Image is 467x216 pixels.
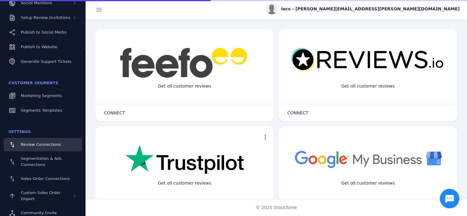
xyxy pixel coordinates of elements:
[21,176,70,181] span: Sales Order Connections
[21,142,61,147] span: Review Connections
[153,175,216,191] div: Get all customer reviews
[21,108,62,113] span: Segments Templates
[21,156,62,167] span: Segmentation & Ads Connections
[21,59,72,64] span: Generate Support Tickets
[4,172,82,185] a: Sales Order Connections
[21,211,57,215] span: Community Invite
[4,89,82,103] a: Marketing Segments
[291,48,445,72] img: reviewsio.svg
[21,93,62,98] span: Marketing Segments
[21,1,52,5] span: Social Mentions
[21,15,71,20] span: Setup Review Invitations
[266,3,277,14] img: profile.jpg
[281,107,314,119] button: CONNECT
[266,3,460,14] button: iacs - [PERSON_NAME][EMAIL_ADDRESS][PERSON_NAME][DOMAIN_NAME]
[4,153,82,171] a: Segmentation & Ads Connections
[336,78,400,94] div: Get all customer reviews
[4,104,82,117] a: Segments Templates
[256,204,297,211] span: © 2025 StackTome
[21,45,57,49] span: Publish to Website
[4,26,82,39] a: Publish to Social Media
[153,78,216,94] div: Get all customer reviews
[125,145,244,175] img: trustpilot.png
[4,55,82,68] a: Generate Support Tickets
[98,107,131,119] button: CONNECT
[4,40,82,54] a: Publish to Website
[259,131,271,143] button: more
[291,145,445,173] img: googlebusiness.png
[281,6,460,12] span: iacs - [PERSON_NAME][EMAIL_ADDRESS][PERSON_NAME][DOMAIN_NAME]
[9,130,31,134] span: Settings
[104,111,125,115] span: CONNECT
[21,30,67,34] span: Publish to Social Media
[119,48,250,78] img: feefo.png
[9,81,58,85] span: Customer Segments
[4,138,82,151] a: Review Connections
[336,175,400,191] div: Get all customer reviews
[21,190,61,201] span: Custom Sales Order Import
[287,111,308,115] span: CONNECT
